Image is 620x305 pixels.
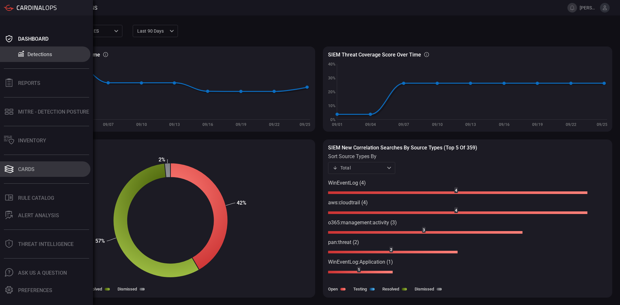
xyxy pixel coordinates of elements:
[328,52,421,58] h3: SIEM Threat coverage score over time
[136,122,147,127] text: 09/10
[353,287,367,291] label: Testing
[333,165,385,171] div: Total
[18,287,52,293] div: Preferences
[532,122,543,127] text: 09/19
[328,145,607,151] h3: SIEM New correlation searches by source types (Top 5 of 359)
[18,270,67,276] div: Ask Us A Question
[580,5,597,10] span: [PERSON_NAME].[PERSON_NAME]
[398,122,409,127] text: 09/07
[455,208,457,213] text: 4
[365,122,376,127] text: 09/04
[159,157,165,163] text: 2%
[202,122,213,127] text: 09/16
[566,122,576,127] text: 09/22
[332,122,343,127] text: 09/01
[18,36,48,42] div: Dashboard
[328,76,336,80] text: 30%
[358,268,360,272] text: 1
[330,117,336,122] text: 0%
[118,287,137,291] label: Dismissed
[328,287,338,291] label: Open
[137,28,168,34] p: Last 90 days
[328,239,359,245] text: pan:threat (2)
[269,122,280,127] text: 09/22
[18,195,54,201] div: Rule Catalog
[328,259,393,265] text: WinEventLog:Application (1)
[18,212,59,219] div: ALERT ANALYSIS
[328,180,366,186] text: WinEventLog (4)
[432,122,443,127] text: 09/10
[85,287,102,291] label: Resolved
[237,200,246,206] text: 42%
[328,219,397,226] text: o365:management:activity (3)
[499,122,510,127] text: 09/16
[27,51,52,57] div: Detections
[328,62,336,66] text: 40%
[18,109,89,115] div: MITRE - Detection Posture
[169,122,180,127] text: 09/13
[95,238,105,244] text: 57%
[18,166,35,172] div: Cards
[18,241,74,247] div: Threat Intelligence
[423,228,425,232] text: 3
[18,80,40,86] div: Reports
[382,287,399,291] label: Resolved
[328,90,336,94] text: 20%
[415,287,434,291] label: Dismissed
[328,199,368,206] text: aws:cloudtrail (4)
[328,153,395,159] label: sort source types by
[300,122,310,127] text: 09/25
[103,122,114,127] text: 09/07
[597,122,607,127] text: 09/25
[465,122,476,127] text: 09/13
[328,104,336,108] text: 10%
[455,188,457,193] text: 4
[236,122,246,127] text: 09/19
[18,137,46,144] div: Inventory
[390,248,392,252] text: 2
